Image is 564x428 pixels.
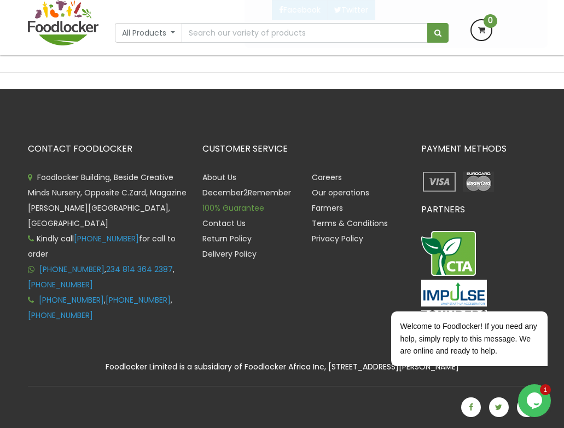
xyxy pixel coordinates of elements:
[421,170,458,194] img: payment
[28,279,93,290] a: [PHONE_NUMBER]
[421,205,536,215] h3: PARTNERS
[202,203,264,213] a: 100% Guarantee
[202,218,246,229] a: Contact Us
[312,187,369,198] a: Our operations
[356,212,553,379] iframe: chat widget
[106,294,171,305] a: [PHONE_NUMBER]
[39,264,104,275] a: [PHONE_NUMBER]
[28,310,93,321] a: [PHONE_NUMBER]
[28,172,187,229] span: Foodlocker Building, Beside Creative Minds Nursery, Opposite C.Zard, Magazine [PERSON_NAME][GEOGR...
[460,170,497,194] img: payment
[202,187,291,198] a: December2Remember
[28,264,175,290] span: , ,
[39,294,104,305] a: [PHONE_NUMBER]
[202,172,236,183] a: About Us
[484,14,497,28] span: 0
[106,264,173,275] a: 234 814 364 2387
[20,361,545,373] div: Foodlocker Limited is a subsidiary of Foodlocker Africa Inc, [STREET_ADDRESS][PERSON_NAME]
[312,233,363,244] a: Privacy Policy
[312,203,343,213] a: Farmers
[202,144,405,154] h3: CUSTOMER SERVICE
[28,233,176,259] span: Kindly call for call to order
[312,218,388,229] a: Terms & Conditions
[115,23,182,43] button: All Products
[28,144,187,154] h3: CONTACT FOODLOCKER
[518,384,553,417] iframe: chat widget
[421,144,536,154] h3: PAYMENT METHODS
[202,233,252,244] a: Return Policy
[74,233,139,244] a: [PHONE_NUMBER]
[28,294,172,321] span: , ,
[312,172,342,183] a: Careers
[202,248,257,259] a: Delivery Policy
[182,23,428,43] input: Search our variety of products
